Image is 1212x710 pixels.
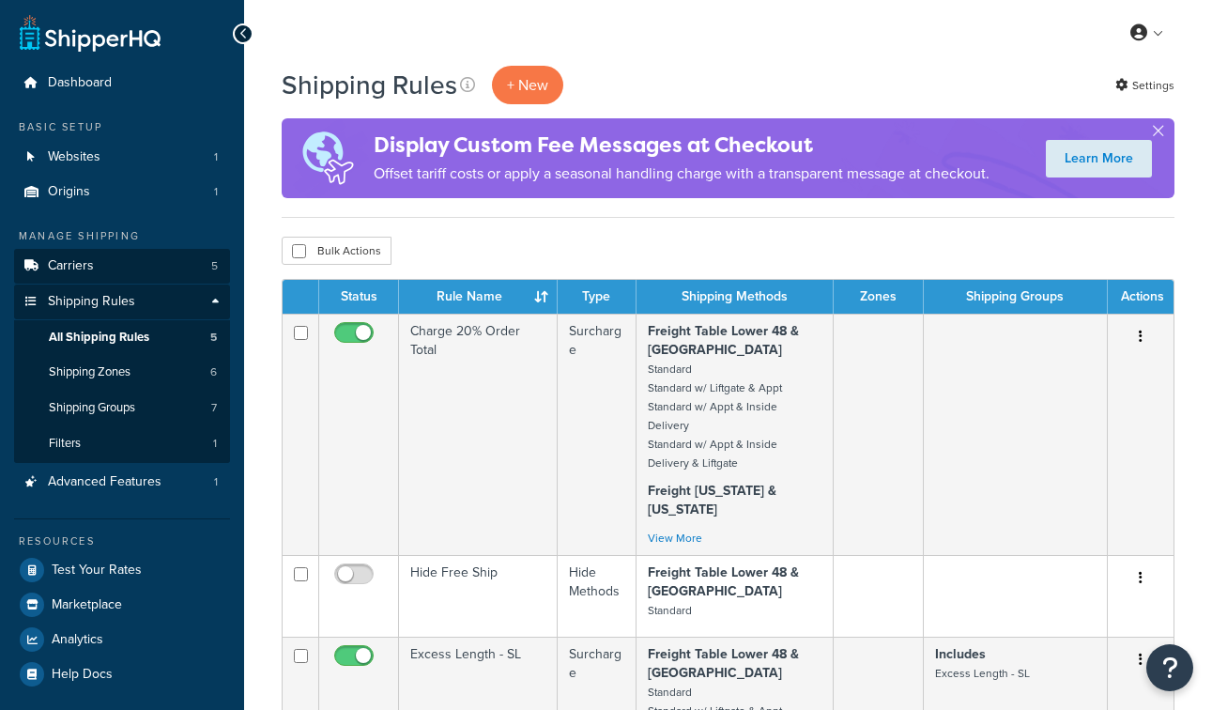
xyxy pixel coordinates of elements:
[924,280,1108,314] th: Shipping Groups
[14,465,230,500] a: Advanced Features 1
[14,140,230,175] li: Websites
[648,321,799,360] strong: Freight Table Lower 48 & [GEOGRAPHIC_DATA]
[935,644,986,664] strong: Includes
[48,294,135,310] span: Shipping Rules
[14,320,230,355] a: All Shipping Rules 5
[14,66,230,100] a: Dashboard
[935,665,1030,682] small: Excess Length - SL
[1046,140,1152,177] a: Learn More
[374,130,990,161] h4: Display Custom Fee Messages at Checkout
[14,355,230,390] li: Shipping Zones
[52,667,113,683] span: Help Docs
[492,66,563,104] p: + New
[14,228,230,244] div: Manage Shipping
[214,184,218,200] span: 1
[14,391,230,425] a: Shipping Groups 7
[49,400,135,416] span: Shipping Groups
[14,140,230,175] a: Websites 1
[282,67,457,103] h1: Shipping Rules
[14,533,230,549] div: Resources
[14,465,230,500] li: Advanced Features
[214,474,218,490] span: 1
[14,355,230,390] a: Shipping Zones 6
[52,632,103,648] span: Analytics
[648,361,782,471] small: Standard Standard w/ Liftgate & Appt Standard w/ Appt & Inside Delivery Standard w/ Appt & Inside...
[282,118,374,198] img: duties-banner-06bc72dcb5fe05cb3f9472aba00be2ae8eb53ab6f0d8bb03d382ba314ac3c341.png
[648,481,776,519] strong: Freight [US_STATE] & [US_STATE]
[49,436,81,452] span: Filters
[648,530,702,547] a: View More
[374,161,990,187] p: Offset tariff costs or apply a seasonal handling charge with a transparent message at checkout.
[1115,72,1174,99] a: Settings
[49,330,149,346] span: All Shipping Rules
[14,588,230,622] a: Marketplace
[210,330,217,346] span: 5
[52,563,142,579] span: Test Your Rates
[648,602,692,619] small: Standard
[14,553,230,587] a: Test Your Rates
[399,555,558,637] td: Hide Free Ship
[14,426,230,461] a: Filters 1
[14,391,230,425] li: Shipping Groups
[48,474,161,490] span: Advanced Features
[1146,644,1193,691] button: Open Resource Center
[48,258,94,274] span: Carriers
[48,149,100,165] span: Websites
[834,280,924,314] th: Zones
[648,563,799,601] strong: Freight Table Lower 48 & [GEOGRAPHIC_DATA]
[210,364,217,380] span: 6
[49,364,130,380] span: Shipping Zones
[637,280,834,314] th: Shipping Methods
[48,75,112,91] span: Dashboard
[558,280,637,314] th: Type
[52,597,122,613] span: Marketplace
[213,436,217,452] span: 1
[211,258,218,274] span: 5
[14,249,230,284] li: Carriers
[48,184,90,200] span: Origins
[211,400,217,416] span: 7
[648,644,799,683] strong: Freight Table Lower 48 & [GEOGRAPHIC_DATA]
[214,149,218,165] span: 1
[14,320,230,355] li: All Shipping Rules
[399,314,558,555] td: Charge 20% Order Total
[14,657,230,691] a: Help Docs
[14,285,230,463] li: Shipping Rules
[14,175,230,209] li: Origins
[20,14,161,52] a: ShipperHQ Home
[558,314,637,555] td: Surcharge
[319,280,399,314] th: Status
[558,555,637,637] td: Hide Methods
[14,623,230,656] a: Analytics
[14,119,230,135] div: Basic Setup
[14,285,230,319] a: Shipping Rules
[14,249,230,284] a: Carriers 5
[14,175,230,209] a: Origins 1
[399,280,558,314] th: Rule Name : activate to sort column ascending
[282,237,391,265] button: Bulk Actions
[1108,280,1174,314] th: Actions
[14,426,230,461] li: Filters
